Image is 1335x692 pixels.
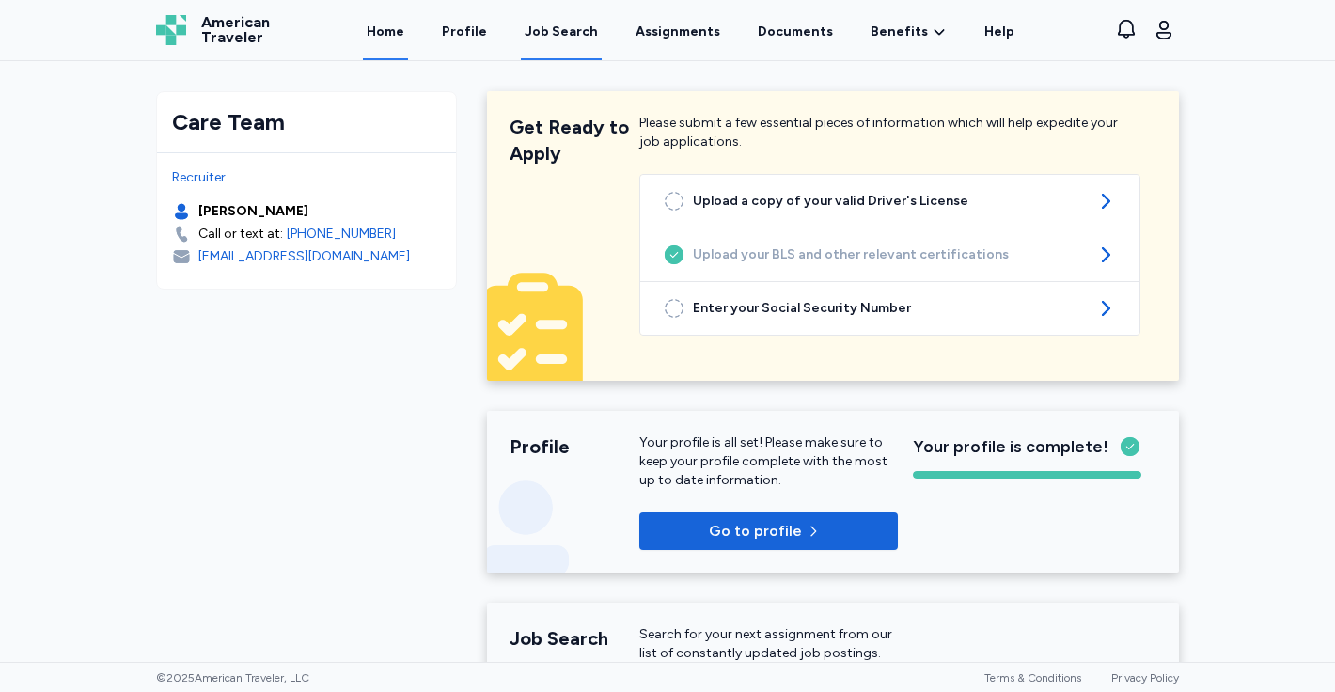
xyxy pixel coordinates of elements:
[639,114,1140,166] div: Please submit a few essential pieces of information which will help expedite your job applications.
[871,23,947,41] a: Benefits
[984,671,1081,684] a: Terms & Conditions
[693,299,1087,318] span: Enter your Social Security Number
[198,202,308,221] div: [PERSON_NAME]
[1111,671,1179,684] a: Privacy Policy
[693,245,1087,264] span: Upload your BLS and other relevant certifications
[525,23,598,41] div: Job Search
[156,15,186,45] img: Logo
[510,433,639,460] div: Profile
[172,168,441,187] div: Recruiter
[201,15,270,45] span: American Traveler
[913,433,1108,460] span: Your profile is complete!
[156,670,309,685] span: © 2025 American Traveler, LLC
[639,433,898,490] div: Your profile is all set! Please make sure to keep your profile complete with the most up to date ...
[639,625,898,663] div: Search for your next assignment from our list of constantly updated job postings.
[510,114,639,166] div: Get Ready to Apply
[172,107,441,137] div: Care Team
[709,520,802,543] span: Go to profile
[521,2,602,60] a: Job Search
[871,23,928,41] span: Benefits
[510,625,639,652] div: Job Search
[198,247,410,266] div: [EMAIL_ADDRESS][DOMAIN_NAME]
[363,2,408,60] a: Home
[639,512,898,550] button: Go to profile
[287,225,396,244] a: [PHONE_NUMBER]
[198,225,283,244] div: Call or text at:
[693,192,1087,211] span: Upload a copy of your valid Driver's License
